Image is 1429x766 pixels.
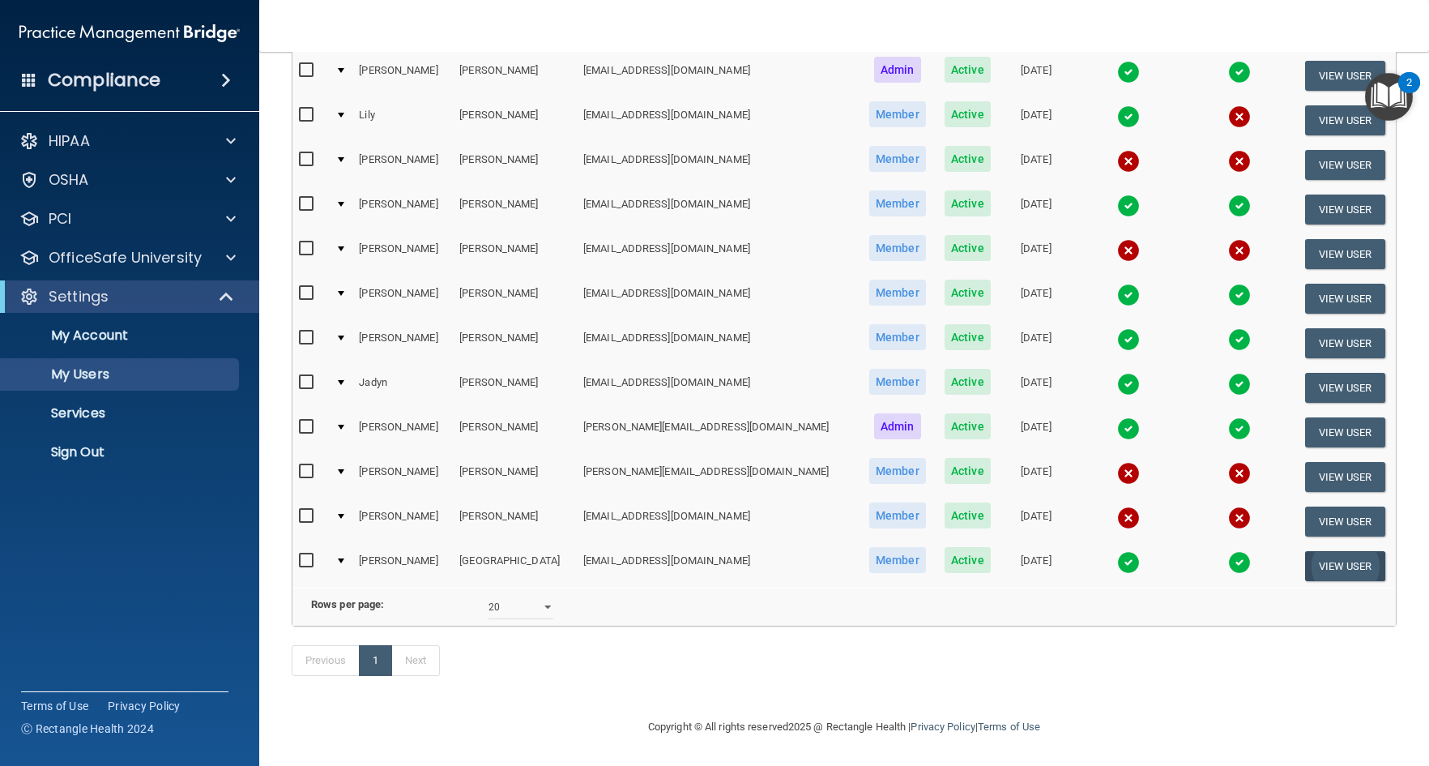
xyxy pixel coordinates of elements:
[1305,239,1385,269] button: View User
[352,143,453,187] td: [PERSON_NAME]
[945,369,991,395] span: Active
[352,455,453,499] td: [PERSON_NAME]
[11,405,232,422] p: Services
[1117,61,1140,83] img: tick.e7d51cea.svg
[292,645,360,676] a: Previous
[577,544,860,588] td: [EMAIL_ADDRESS][DOMAIN_NAME]
[1228,195,1251,217] img: tick.e7d51cea.svg
[1228,105,1251,128] img: cross.ca9f0e7f.svg
[49,170,89,190] p: OSHA
[874,57,921,83] span: Admin
[1228,284,1251,306] img: tick.e7d51cea.svg
[453,366,577,410] td: [PERSON_NAME]
[11,444,232,460] p: Sign Out
[1228,61,1251,83] img: tick.e7d51cea.svg
[1228,551,1251,574] img: tick.e7d51cea.svg
[453,232,577,276] td: [PERSON_NAME]
[352,544,453,588] td: [PERSON_NAME]
[1305,328,1385,358] button: View User
[352,232,453,276] td: [PERSON_NAME]
[108,698,181,714] a: Privacy Policy
[1305,284,1385,314] button: View User
[945,503,991,528] span: Active
[1149,651,1410,716] iframe: Drift Widget Chat Controller
[1117,284,1140,306] img: tick.e7d51cea.svg
[359,645,392,676] a: 1
[869,458,926,484] span: Member
[945,190,991,216] span: Active
[869,190,926,216] span: Member
[869,101,926,127] span: Member
[1305,507,1385,537] button: View User
[577,410,860,455] td: [PERSON_NAME][EMAIL_ADDRESS][DOMAIN_NAME]
[352,410,453,455] td: [PERSON_NAME]
[1305,551,1385,581] button: View User
[453,143,577,187] td: [PERSON_NAME]
[19,17,240,49] img: PMB logo
[548,701,1140,753] div: Copyright © All rights reserved 2025 @ Rectangle Health | |
[1228,462,1251,485] img: cross.ca9f0e7f.svg
[577,98,860,143] td: [EMAIL_ADDRESS][DOMAIN_NAME]
[1117,150,1140,173] img: cross.ca9f0e7f.svg
[352,321,453,366] td: [PERSON_NAME]
[453,98,577,143] td: [PERSON_NAME]
[945,324,991,350] span: Active
[577,321,860,366] td: [EMAIL_ADDRESS][DOMAIN_NAME]
[1000,143,1073,187] td: [DATE]
[1305,150,1385,180] button: View User
[19,131,236,151] a: HIPAA
[352,499,453,544] td: [PERSON_NAME]
[577,53,860,98] td: [EMAIL_ADDRESS][DOMAIN_NAME]
[577,276,860,321] td: [EMAIL_ADDRESS][DOMAIN_NAME]
[19,287,235,306] a: Settings
[453,187,577,232] td: [PERSON_NAME]
[945,57,991,83] span: Active
[1000,366,1073,410] td: [DATE]
[1117,507,1140,529] img: cross.ca9f0e7f.svg
[869,324,926,350] span: Member
[577,232,860,276] td: [EMAIL_ADDRESS][DOMAIN_NAME]
[21,721,154,737] span: Ⓒ Rectangle Health 2024
[49,248,202,267] p: OfficeSafe University
[1305,462,1385,492] button: View User
[352,187,453,232] td: [PERSON_NAME]
[21,698,88,714] a: Terms of Use
[1305,417,1385,447] button: View User
[1000,53,1073,98] td: [DATE]
[1000,232,1073,276] td: [DATE]
[1117,551,1140,574] img: tick.e7d51cea.svg
[1117,105,1140,128] img: tick.e7d51cea.svg
[911,721,975,733] a: Privacy Policy
[1000,455,1073,499] td: [DATE]
[48,69,160,92] h4: Compliance
[1305,61,1385,91] button: View User
[453,544,577,588] td: [GEOGRAPHIC_DATA]
[453,410,577,455] td: [PERSON_NAME]
[1117,195,1140,217] img: tick.e7d51cea.svg
[1000,544,1073,588] td: [DATE]
[869,547,926,573] span: Member
[1117,462,1140,485] img: cross.ca9f0e7f.svg
[1117,373,1140,396] img: tick.e7d51cea.svg
[577,187,860,232] td: [EMAIL_ADDRESS][DOMAIN_NAME]
[945,413,991,439] span: Active
[978,721,1040,733] a: Terms of Use
[1228,417,1251,440] img: tick.e7d51cea.svg
[945,547,991,573] span: Active
[869,146,926,172] span: Member
[1305,195,1385,225] button: View User
[453,276,577,321] td: [PERSON_NAME]
[1117,239,1140,262] img: cross.ca9f0e7f.svg
[577,366,860,410] td: [EMAIL_ADDRESS][DOMAIN_NAME]
[391,645,440,676] a: Next
[577,499,860,544] td: [EMAIL_ADDRESS][DOMAIN_NAME]
[1228,373,1251,396] img: tick.e7d51cea.svg
[352,276,453,321] td: [PERSON_NAME]
[49,209,71,229] p: PCI
[1000,276,1073,321] td: [DATE]
[311,598,384,610] b: Rows per page:
[1228,328,1251,351] img: tick.e7d51cea.svg
[869,369,926,395] span: Member
[11,366,232,383] p: My Users
[49,131,90,151] p: HIPAA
